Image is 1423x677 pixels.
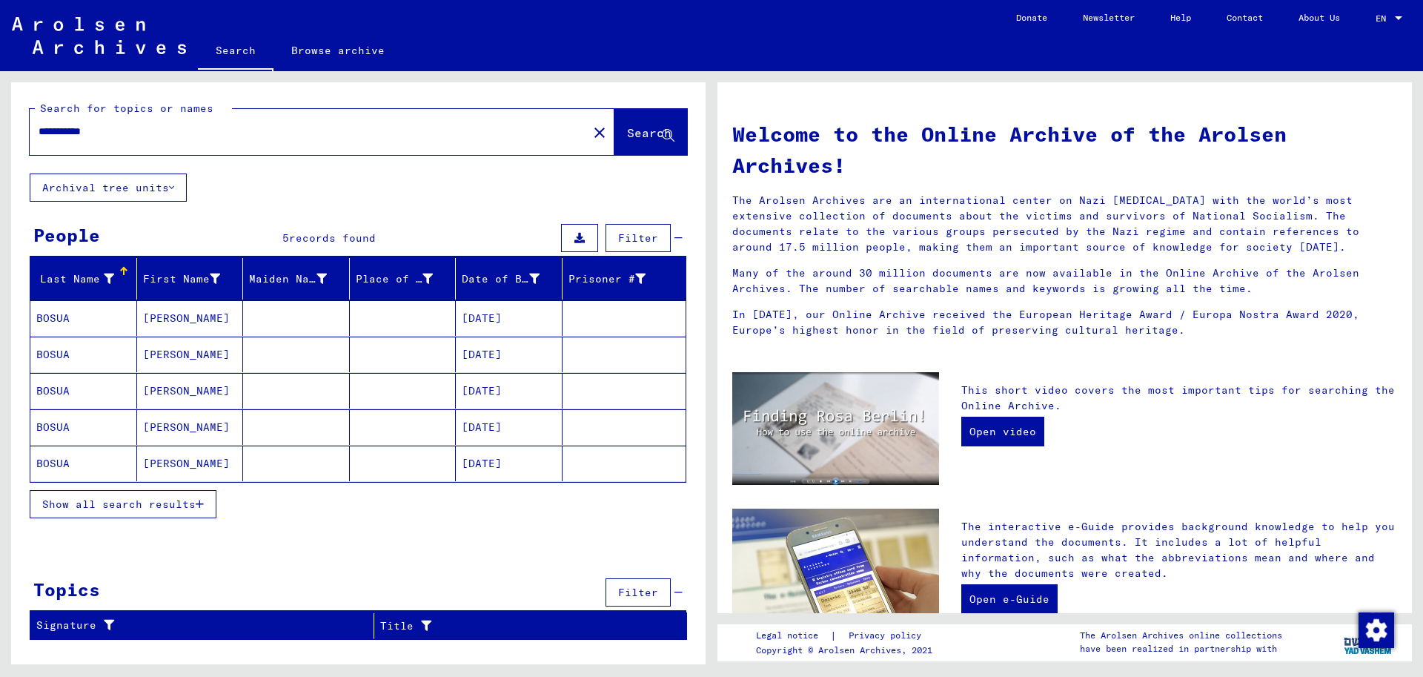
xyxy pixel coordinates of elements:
[462,271,540,287] div: Date of Birth
[456,409,563,445] mat-cell: [DATE]
[273,33,402,68] a: Browse archive
[961,519,1397,581] p: The interactive e-Guide provides background knowledge to help you understand the documents. It in...
[627,125,671,140] span: Search
[137,258,244,300] mat-header-cell: First Name
[462,267,562,291] div: Date of Birth
[42,498,196,511] span: Show all search results
[563,258,686,300] mat-header-cell: Prisoner #
[961,584,1058,614] a: Open e-Guide
[380,614,669,638] div: Title
[606,578,671,607] button: Filter
[137,409,244,445] mat-cell: [PERSON_NAME]
[606,224,671,252] button: Filter
[12,17,186,54] img: Arolsen_neg.svg
[137,446,244,481] mat-cell: [PERSON_NAME]
[568,271,646,287] div: Prisoner #
[732,119,1397,181] h1: Welcome to the Online Archive of the Arolsen Archives!
[1341,624,1396,661] img: yv_logo.png
[30,258,137,300] mat-header-cell: Last Name
[36,618,355,633] div: Signature
[356,267,456,291] div: Place of Birth
[137,300,244,336] mat-cell: [PERSON_NAME]
[1080,642,1282,655] p: have been realized in partnership with
[143,267,243,291] div: First Name
[137,337,244,372] mat-cell: [PERSON_NAME]
[1359,612,1394,648] img: Change consent
[249,271,327,287] div: Maiden Name
[350,258,457,300] mat-header-cell: Place of Birth
[36,267,136,291] div: Last Name
[585,117,614,147] button: Clear
[756,628,830,644] a: Legal notice
[591,124,608,142] mat-icon: close
[732,509,939,647] img: eguide.jpg
[568,267,669,291] div: Prisoner #
[282,231,289,245] span: 5
[30,300,137,336] mat-cell: BOSUA
[30,446,137,481] mat-cell: BOSUA
[143,271,221,287] div: First Name
[732,307,1397,338] p: In [DATE], our Online Archive received the European Heritage Award / Europa Nostra Award 2020, Eu...
[614,109,687,155] button: Search
[40,102,213,115] mat-label: Search for topics or names
[456,446,563,481] mat-cell: [DATE]
[289,231,376,245] span: records found
[249,267,349,291] div: Maiden Name
[732,372,939,485] img: video.jpg
[36,271,114,287] div: Last Name
[456,258,563,300] mat-header-cell: Date of Birth
[33,222,100,248] div: People
[1376,13,1392,24] span: EN
[1358,612,1393,647] div: Change consent
[618,231,658,245] span: Filter
[1080,629,1282,642] p: The Arolsen Archives online collections
[30,373,137,409] mat-cell: BOSUA
[30,174,187,202] button: Archival tree units
[961,417,1044,446] a: Open video
[243,258,350,300] mat-header-cell: Maiden Name
[756,628,939,644] div: |
[137,373,244,409] mat-cell: [PERSON_NAME]
[456,300,563,336] mat-cell: [DATE]
[756,644,939,657] p: Copyright © Arolsen Archives, 2021
[198,33,273,71] a: Search
[456,373,563,409] mat-cell: [DATE]
[36,614,374,638] div: Signature
[30,490,216,518] button: Show all search results
[380,618,650,634] div: Title
[732,265,1397,297] p: Many of the around 30 million documents are now available in the Online Archive of the Arolsen Ar...
[30,409,137,445] mat-cell: BOSUA
[356,271,434,287] div: Place of Birth
[961,383,1397,414] p: This short video covers the most important tips for searching the Online Archive.
[33,576,100,603] div: Topics
[30,337,137,372] mat-cell: BOSUA
[732,193,1397,255] p: The Arolsen Archives are an international center on Nazi [MEDICAL_DATA] with the world’s most ext...
[456,337,563,372] mat-cell: [DATE]
[618,586,658,599] span: Filter
[837,628,939,644] a: Privacy policy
